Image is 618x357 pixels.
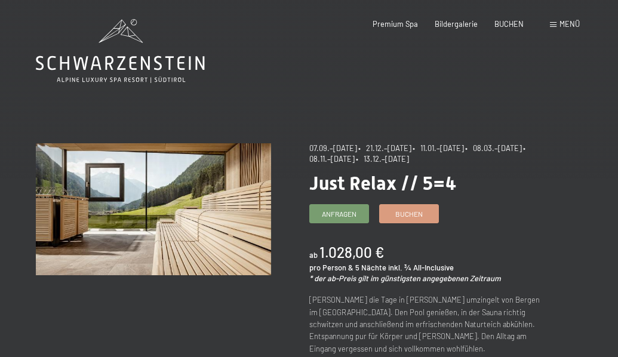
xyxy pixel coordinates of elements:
[395,209,423,219] span: Buchen
[358,143,411,153] span: • 21.12.–[DATE]
[309,294,545,355] p: [PERSON_NAME] die Tage in [PERSON_NAME] umzingelt von Bergen im [GEOGRAPHIC_DATA]. Den Pool genie...
[309,143,357,153] span: 07.09.–[DATE]
[355,263,386,272] span: 5 Nächte
[36,143,271,275] img: Just Relax // 5=4
[322,209,356,219] span: Anfragen
[309,263,353,272] span: pro Person &
[373,19,418,29] a: Premium Spa
[413,143,464,153] span: • 11.01.–[DATE]
[309,273,501,283] em: * der ab-Preis gilt im günstigsten angegebenen Zeitraum
[319,244,384,261] b: 1.028,00 €
[380,205,438,223] a: Buchen
[494,19,524,29] a: BUCHEN
[435,19,478,29] a: Bildergalerie
[465,143,522,153] span: • 08.03.–[DATE]
[356,154,409,164] span: • 13.12.–[DATE]
[559,19,580,29] span: Menü
[310,205,368,223] a: Anfragen
[388,263,454,272] span: inkl. ¾ All-Inclusive
[309,250,318,260] span: ab
[309,143,529,164] span: • 08.11.–[DATE]
[309,172,456,195] span: Just Relax // 5=4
